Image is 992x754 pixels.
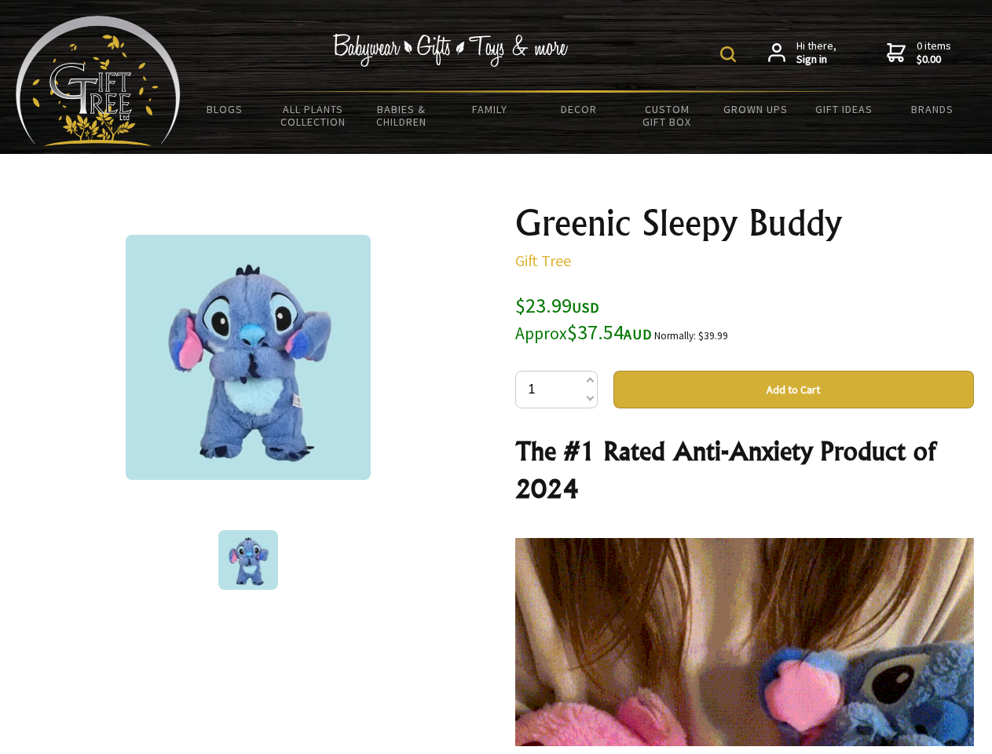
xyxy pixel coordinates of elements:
[720,46,736,62] img: product search
[887,39,951,67] a: 0 items$0.00
[357,93,446,138] a: Babies & Children
[917,53,951,67] strong: $0.00
[218,530,278,590] img: Greenic Sleepy Buddy
[126,235,371,480] img: Greenic Sleepy Buddy
[534,93,623,126] a: Decor
[333,34,569,67] img: Babywear - Gifts - Toys & more
[888,93,977,126] a: Brands
[613,371,974,408] button: Add to Cart
[711,93,800,126] a: Grown Ups
[654,329,728,342] small: Normally: $39.99
[515,292,652,345] span: $23.99 $37.54
[16,16,181,146] img: Babyware - Gifts - Toys and more...
[181,93,269,126] a: BLOGS
[269,93,358,138] a: All Plants Collection
[515,204,974,242] h1: Greenic Sleepy Buddy
[446,93,535,126] a: Family
[515,435,935,504] strong: The #1 Rated Anti-Anxiety Product of 2024
[515,251,571,270] a: Gift Tree
[768,39,836,67] a: Hi there,Sign in
[624,325,652,343] span: AUD
[796,53,836,67] strong: Sign in
[623,93,712,138] a: Custom Gift Box
[572,298,599,317] span: USD
[796,39,836,67] span: Hi there,
[917,38,951,67] span: 0 items
[515,323,567,344] small: Approx
[800,93,888,126] a: Gift Ideas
